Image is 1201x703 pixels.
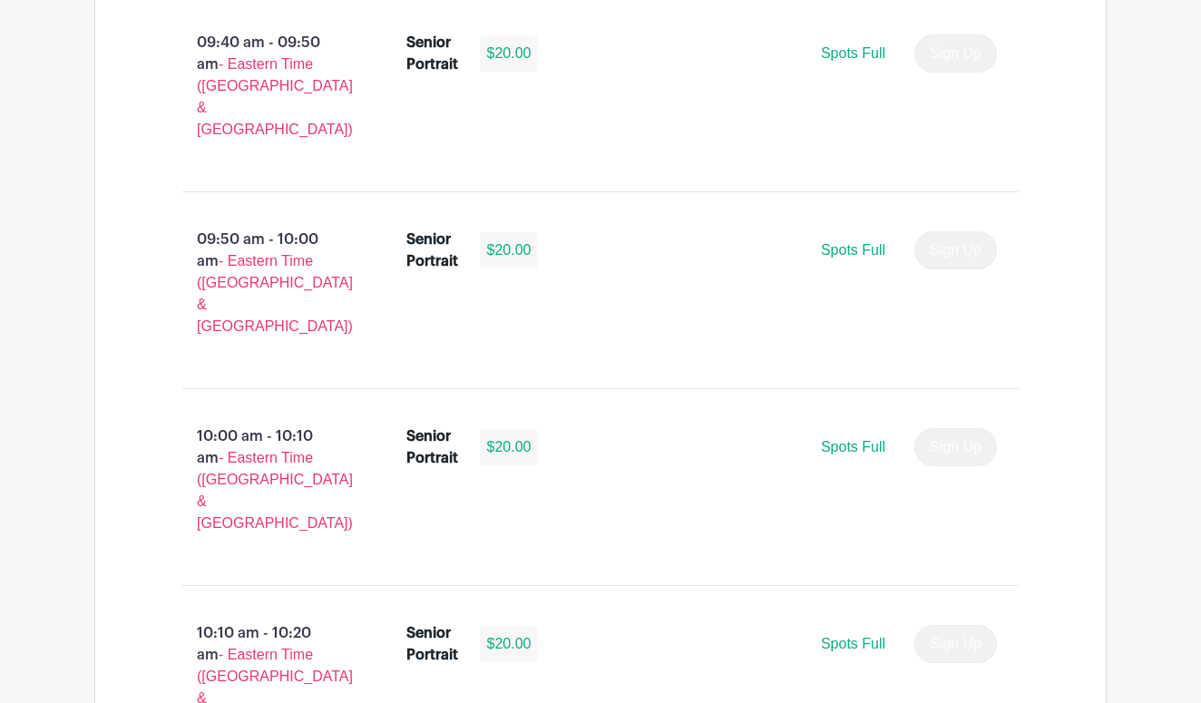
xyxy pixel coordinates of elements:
span: Spots Full [821,242,885,258]
span: - Eastern Time ([GEOGRAPHIC_DATA] & [GEOGRAPHIC_DATA]) [197,450,353,531]
div: $20.00 [480,35,539,72]
p: 09:50 am - 10:00 am [153,221,377,345]
div: Senior Portrait [406,622,458,666]
span: - Eastern Time ([GEOGRAPHIC_DATA] & [GEOGRAPHIC_DATA]) [197,253,353,334]
p: 09:40 am - 09:50 am [153,24,377,148]
div: Senior Portrait [406,32,458,75]
span: Spots Full [821,45,885,61]
div: Senior Portrait [406,229,458,272]
span: Spots Full [821,636,885,651]
span: - Eastern Time ([GEOGRAPHIC_DATA] & [GEOGRAPHIC_DATA]) [197,56,353,137]
div: $20.00 [480,626,539,662]
p: 10:00 am - 10:10 am [153,418,377,542]
div: $20.00 [480,232,539,269]
div: $20.00 [480,429,539,465]
div: Senior Portrait [406,425,458,469]
span: Spots Full [821,439,885,454]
